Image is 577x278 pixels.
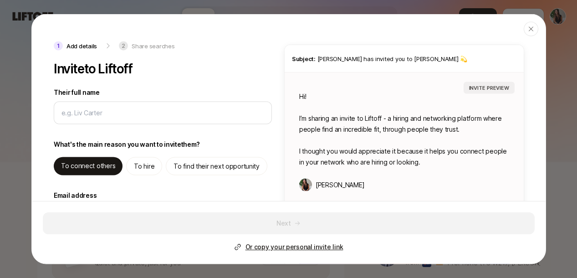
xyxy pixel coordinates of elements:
p: Share searches [132,41,174,51]
p: INVITE PREVIEW [469,84,509,92]
p: To find their next opportunity [174,161,260,172]
p: 1 [54,41,63,51]
p: 2 [119,41,128,51]
p: Hi! I’m sharing an invite to Liftoff - a hiring and networking platform where people find an incr... [299,91,509,168]
label: Their full name [54,87,272,98]
p: To connect others [61,160,115,171]
p: To hire [134,161,154,172]
p: Or copy your personal invite link [245,242,343,253]
label: Email address [54,190,272,201]
p: Add details [66,41,97,51]
p: What's the main reason you want to invite them ? [54,139,200,150]
p: Invite to Liftoff [54,62,133,76]
img: Ciara [299,179,312,191]
button: Or copy your personal invite link [234,242,343,253]
input: e.g. Liv Carter [61,108,264,118]
span: Subject: [292,55,316,62]
p: [PERSON_NAME] has invited you to [PERSON_NAME] 💫 [292,54,516,63]
p: [PERSON_NAME] [316,180,364,190]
